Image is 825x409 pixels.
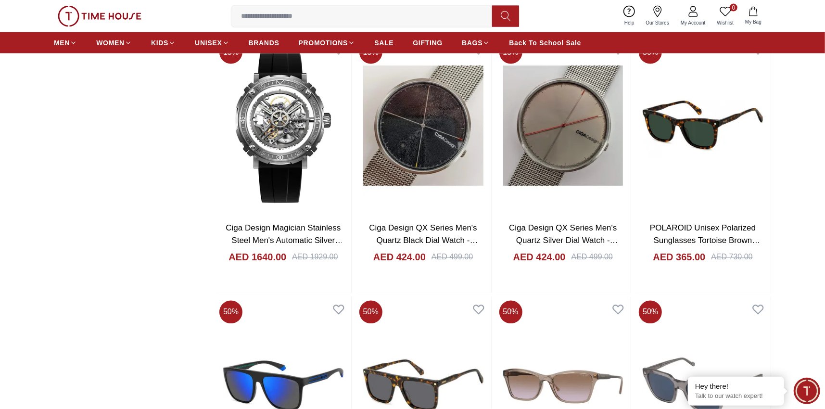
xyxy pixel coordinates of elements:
[619,4,640,28] a: Help
[151,34,176,51] a: KIDS
[635,37,771,215] img: POLAROID Unisex Polarized Sunglasses Tortoise Brown Green Gradient Lens-PLD4167/S/X086UC
[739,5,767,27] button: My Bag
[695,392,777,400] p: Talk to our watch expert!
[509,34,581,51] a: Back To School Sale
[54,38,70,48] span: MEN
[462,38,482,48] span: BAGS
[413,38,443,48] span: GIFTING
[249,34,279,51] a: BRANDS
[151,38,168,48] span: KIDS
[650,224,760,270] a: POLAROID Unisex Polarized Sunglasses Tortoise Brown Green Gradient Lens-PLD4167/S/X086UC
[228,251,286,264] h4: AED 1640.00
[677,19,710,26] span: My Account
[299,34,355,51] a: PROMOTIONS
[359,301,382,324] span: 50 %
[374,34,393,51] a: SALE
[730,4,737,12] span: 0
[96,38,125,48] span: WOMEN
[413,34,443,51] a: GIFTING
[621,19,638,26] span: Help
[639,301,662,324] span: 50 %
[640,4,675,28] a: Our Stores
[432,252,473,263] div: AED 499.00
[299,38,348,48] span: PROMOTIONS
[54,34,77,51] a: MEN
[794,378,820,404] div: Chat Widget
[373,251,426,264] h4: AED 424.00
[571,252,613,263] div: AED 499.00
[509,38,581,48] span: Back To School Sale
[711,252,752,263] div: AED 730.00
[642,19,673,26] span: Our Stores
[462,34,490,51] a: BAGS
[355,37,491,215] img: Ciga Design QX Series Men's Quartz Black Dial Watch - D009-3A-W3
[653,251,706,264] h4: AED 365.00
[711,4,739,28] a: 0Wishlist
[495,37,631,215] img: Ciga Design QX Series Men's Quartz Silver Dial Watch - D009-2A-W3
[695,382,777,391] div: Hey there!
[195,34,229,51] a: UNISEX
[713,19,737,26] span: Wishlist
[58,6,141,27] img: ...
[509,224,618,257] a: Ciga Design QX Series Men's Quartz Silver Dial Watch - D009-2A-W3
[219,301,242,324] span: 50 %
[226,224,343,257] a: Ciga Design Magician Stainless Steel Men's Automatic Silver Dial Watch - M051-SS01-W6B
[499,301,522,324] span: 50 %
[216,37,351,215] img: Ciga Design Magician Stainless Steel Men's Automatic Silver Dial Watch - M051-SS01-W6B
[369,224,478,257] a: Ciga Design QX Series Men's Quartz Black Dial Watch - D009-3A-W3
[374,38,393,48] span: SALE
[195,38,222,48] span: UNISEX
[292,252,338,263] div: AED 1929.00
[513,251,566,264] h4: AED 424.00
[741,18,765,26] span: My Bag
[249,38,279,48] span: BRANDS
[96,34,132,51] a: WOMEN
